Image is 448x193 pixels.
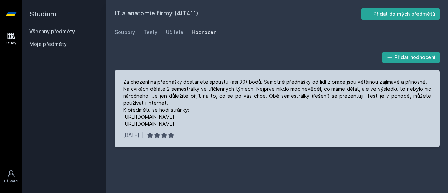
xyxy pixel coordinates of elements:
h2: IT a anatomie firmy (4IT411) [115,8,361,20]
span: Moje předměty [29,41,67,48]
a: Soubory [115,25,135,39]
div: Za chození na přednášky dostanete spoustu (asi 30) bodů. Samotné přednášky od lidí z praxe jsou v... [123,78,431,127]
button: Přidat do mých předmětů [361,8,440,20]
a: Učitelé [166,25,183,39]
a: Hodnocení [192,25,218,39]
div: Testy [143,29,157,36]
a: Testy [143,25,157,39]
div: Soubory [115,29,135,36]
div: Hodnocení [192,29,218,36]
button: Přidat hodnocení [382,52,440,63]
a: Uživatel [1,166,21,187]
div: Uživatel [4,179,19,184]
div: Učitelé [166,29,183,36]
a: Všechny předměty [29,28,75,34]
a: Study [1,28,21,49]
div: | [142,132,144,139]
div: Study [6,41,16,46]
div: [DATE] [123,132,139,139]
